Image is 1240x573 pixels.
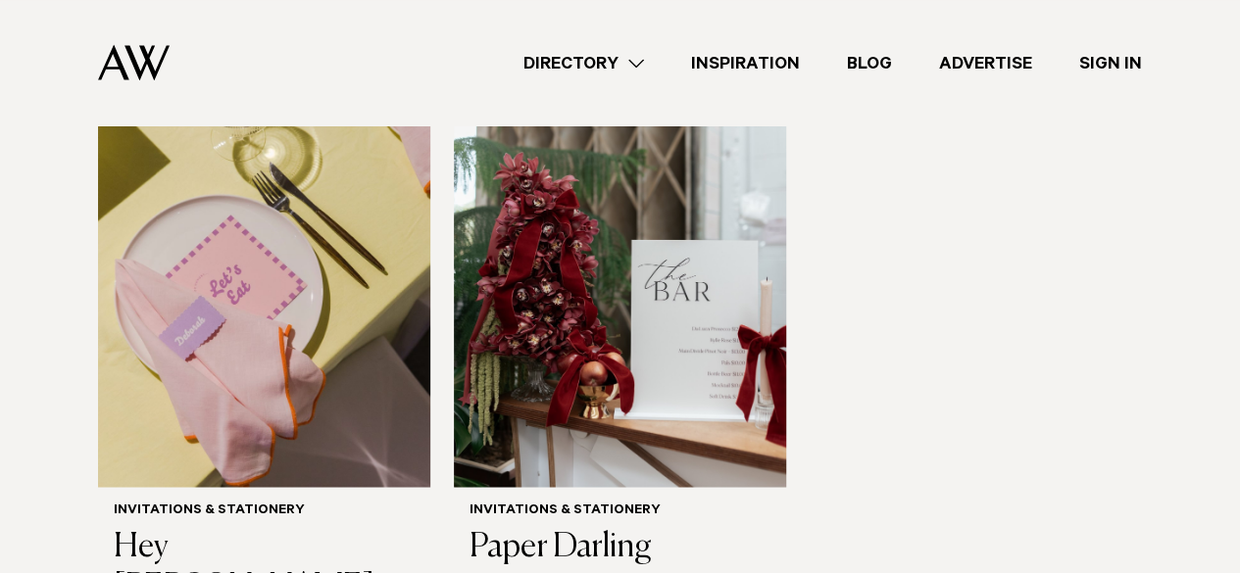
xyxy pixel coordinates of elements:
[470,527,770,567] h3: Paper Darling
[470,502,770,519] h6: Invitations & Stationery
[1056,50,1166,76] a: Sign In
[454,41,786,487] img: Auckland Weddings Invitations & Stationery | Paper Darling
[98,41,430,487] img: Auckland Weddings Invitations & Stationery | Hey Lola Design
[668,50,823,76] a: Inspiration
[823,50,916,76] a: Blog
[114,502,415,519] h6: Invitations & Stationery
[500,50,668,76] a: Directory
[98,44,170,80] img: Auckland Weddings Logo
[916,50,1056,76] a: Advertise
